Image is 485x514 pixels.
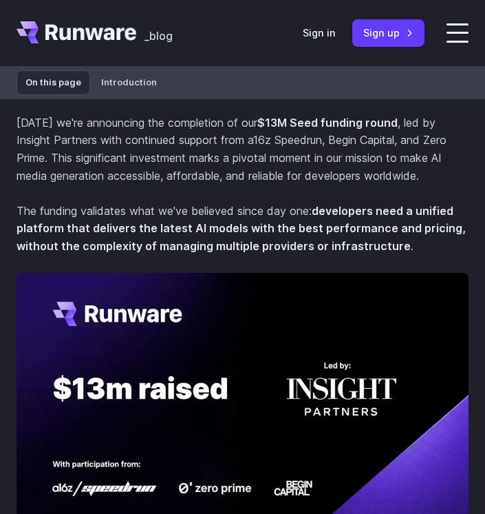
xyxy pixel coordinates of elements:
span: Introduction [101,76,173,90]
p: [DATE] we're announcing the completion of our , led by Insight Partners with continued support fr... [17,114,468,185]
a: Sign in [303,25,336,41]
strong: developers need a unified platform that delivers the latest AI models with the best performance a... [17,204,466,253]
a: Sign up [352,19,424,46]
p: The funding validates what we've believed since day one: . [17,203,468,256]
span: On this page [17,70,90,94]
strong: $13M Seed funding round [257,116,398,130]
span: _blog [144,30,173,41]
a: Go to / [17,21,136,43]
a: _blog [144,21,173,43]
